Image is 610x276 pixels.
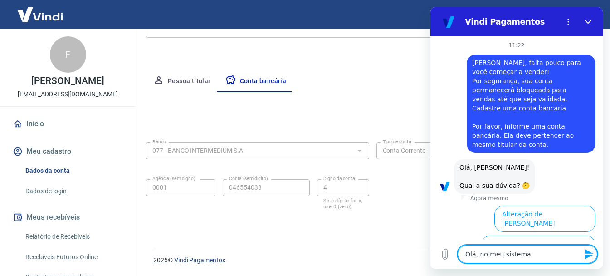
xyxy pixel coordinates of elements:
[22,161,125,180] a: Dados da conta
[50,36,86,73] div: F
[18,90,118,99] p: [EMAIL_ADDRESS][DOMAIN_NAME]
[11,207,125,227] button: Meus recebíveis
[22,248,125,266] a: Recebíveis Futuros Online
[11,114,125,134] a: Início
[430,7,603,269] iframe: Janela de mensagens
[152,138,166,145] label: Banco
[323,175,355,182] label: Dígito da conta
[31,76,104,86] p: [PERSON_NAME]
[323,198,363,210] p: Se o dígito for x, use 0 (zero)
[218,70,294,92] button: Conta bancária
[22,182,125,201] a: Dados de login
[152,175,195,182] label: Agência (sem dígito)
[146,70,218,92] button: Pessoa titular
[22,227,125,246] a: Relatório de Recebíveis
[566,6,599,23] button: Sair
[153,256,588,265] p: 2025 ©
[229,175,268,182] label: Conta (sem dígito)
[174,256,225,264] a: Vindi Pagamentos
[11,141,125,161] button: Meu cadastro
[383,138,411,145] label: Tipo de conta
[11,0,70,28] img: Vindi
